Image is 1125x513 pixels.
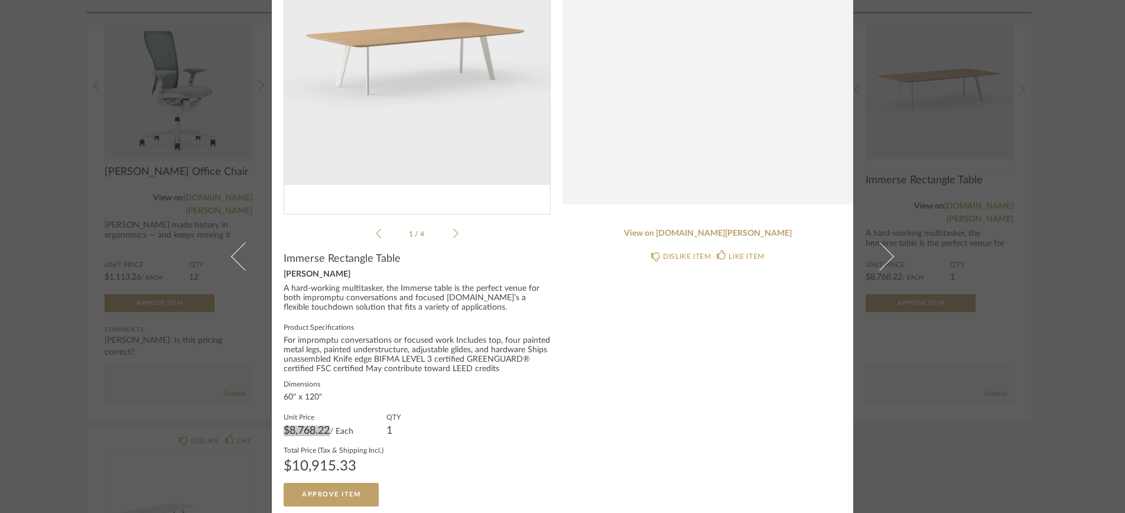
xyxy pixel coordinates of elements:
[284,252,401,265] span: Immerse Rectangle Table
[386,412,401,421] label: QTY
[284,459,383,473] div: $10,915.33
[284,393,322,402] div: 60" x 120"
[729,251,764,262] div: LIKE ITEM
[302,491,360,498] span: Approve Item
[284,379,322,388] label: Dimensions
[284,426,330,436] span: $8,768.22
[415,230,420,238] span: /
[284,322,551,332] label: Product Specifications
[663,251,711,262] div: DISLIKE ITEM
[284,270,551,280] div: [PERSON_NAME]
[284,483,379,506] button: Approve Item
[284,284,551,313] div: A hard-working multitasker, the Immerse table is the perfect venue for both impromptu conversatio...
[284,336,551,374] div: For impromptu conversations or focused work Includes top, four painted metal legs, painted unders...
[409,230,415,238] span: 1
[420,230,426,238] span: 4
[574,229,841,239] a: View on [DOMAIN_NAME][PERSON_NAME]
[284,412,353,421] label: Unit Price
[284,445,383,454] label: Total Price (Tax & Shipping Incl.)
[386,426,401,436] div: 1
[330,427,353,436] span: / Each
